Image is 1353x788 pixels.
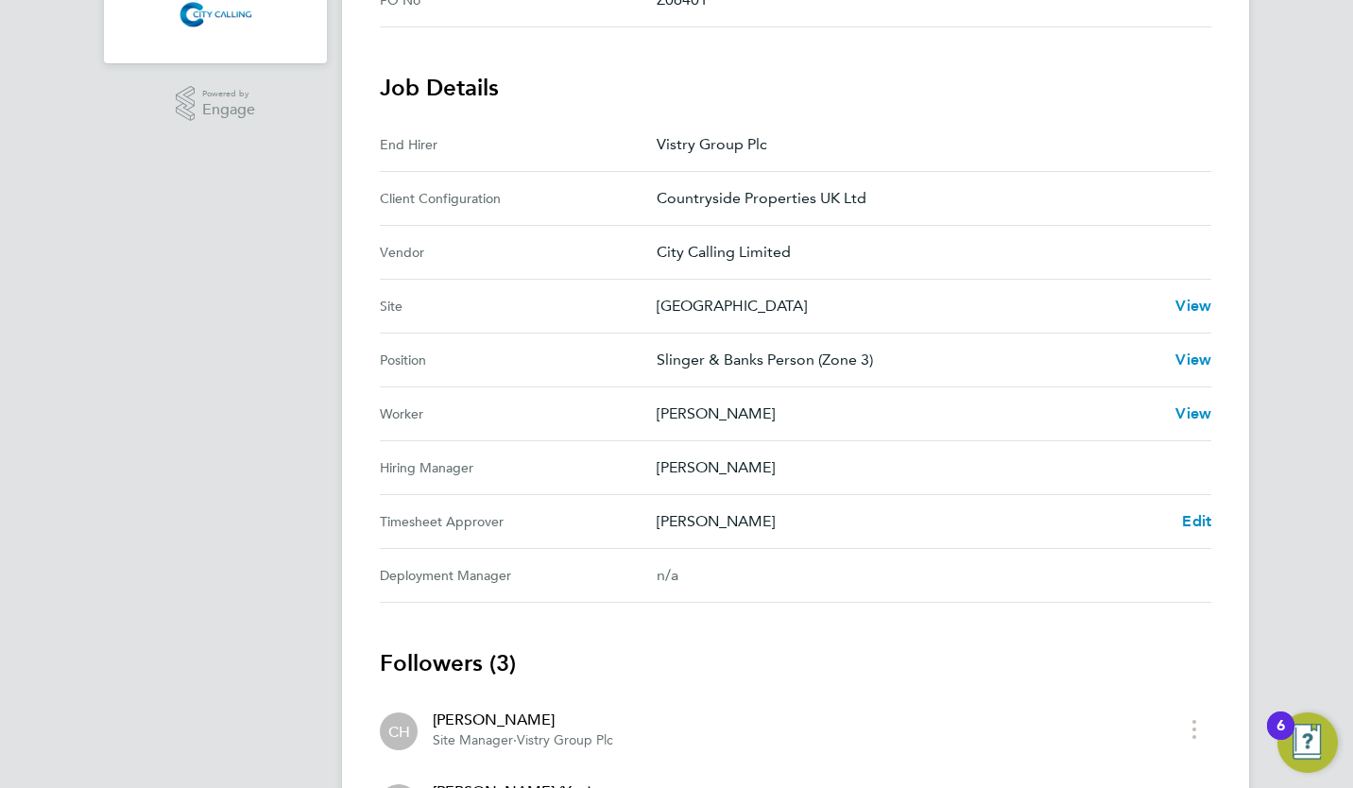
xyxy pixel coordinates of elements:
p: Countryside Properties UK Ltd [657,187,1196,210]
div: 6 [1276,726,1285,750]
span: Powered by [202,86,255,102]
h3: Followers (3) [380,648,1211,678]
span: CH [388,721,410,742]
span: Vistry Group Plc [517,732,613,748]
span: · [513,732,517,748]
a: View [1175,349,1211,371]
a: Edit [1182,510,1211,533]
a: View [1175,403,1211,425]
div: Vendor [380,241,657,264]
p: [PERSON_NAME] [657,456,1196,479]
p: City Calling Limited [657,241,1196,264]
a: View [1175,295,1211,317]
span: View [1175,404,1211,422]
div: Deployment Manager [380,564,657,587]
div: Timesheet Approver [380,510,657,533]
h3: Job Details [380,73,1211,103]
div: Client Configuration [380,187,657,210]
p: [PERSON_NAME] [657,510,1167,533]
button: Open Resource Center, 6 new notifications [1277,712,1338,773]
div: Charlie Hughes [380,712,418,750]
div: End Hirer [380,133,657,156]
p: Slinger & Banks Person (Zone 3) [657,349,1160,371]
p: [PERSON_NAME] [657,403,1160,425]
span: View [1175,351,1211,368]
a: Powered byEngage [176,86,256,122]
div: Worker [380,403,657,425]
div: Site [380,295,657,317]
div: Hiring Manager [380,456,657,479]
span: Edit [1182,512,1211,530]
p: Vistry Group Plc [657,133,1196,156]
div: n/a [657,564,1181,587]
span: Engage [202,102,255,118]
button: timesheet menu [1177,714,1211,744]
span: View [1175,297,1211,315]
div: [PERSON_NAME] [433,709,613,731]
p: [GEOGRAPHIC_DATA] [657,295,1160,317]
span: Site Manager [433,732,513,748]
div: Position [380,349,657,371]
